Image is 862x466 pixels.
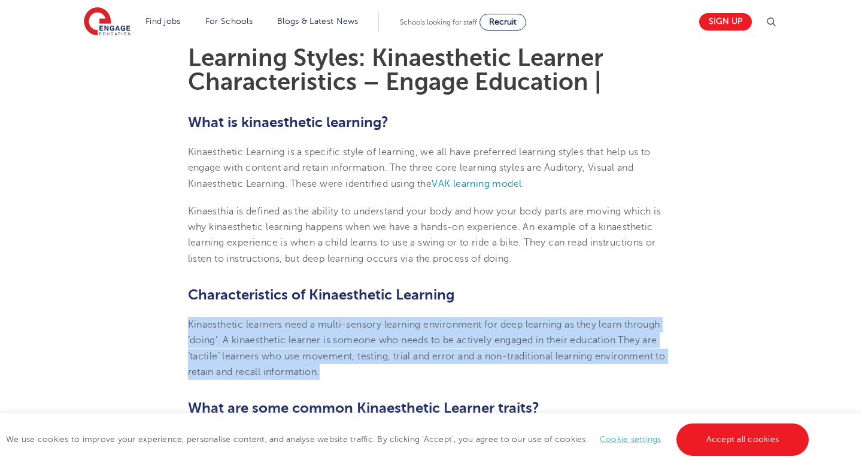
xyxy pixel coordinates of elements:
b: Characteristics of Kinaesthetic Learning [188,286,454,303]
span: Schools looking for staff [400,18,477,26]
img: Engage Education [84,7,130,37]
span: Kinaesthetic learners need a multi-sensory learning environment for deep learning as they learn t... [188,319,666,377]
a: Recruit [479,14,526,31]
span: Kinaesthia is defined as the ability to understand your body and how your body parts are moving w... [188,206,661,232]
a: Accept all cookies [676,423,809,456]
h2: What is kinaesthetic learning? [188,112,675,132]
span: We use cookies to improve your experience, personalise content, and analyse website traffic. By c... [6,435,812,444]
a: Blogs & Latest News [277,17,359,26]
a: Find jobs [145,17,181,26]
span: Kinaesthetic Learning is a specific style of learning, we all have preferred learning styles that... [188,147,651,189]
span: inaesthetic learning happens when we have a hands-on experience. An example of a kinaesthetic lea... [188,222,656,264]
a: VAK learning model [432,178,521,189]
a: For Schools [205,17,253,26]
span: These were identified using the [290,178,432,189]
span: Recruit [489,17,517,26]
a: Cookie settings [600,435,661,444]
span: . [521,178,524,189]
a: Sign up [699,13,752,31]
span: What are some common Kinaesthetic Learner traits? [188,400,539,416]
h1: Learning Styles: Kinaesthetic Learner Characteristics – Engage Education | [188,46,675,94]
